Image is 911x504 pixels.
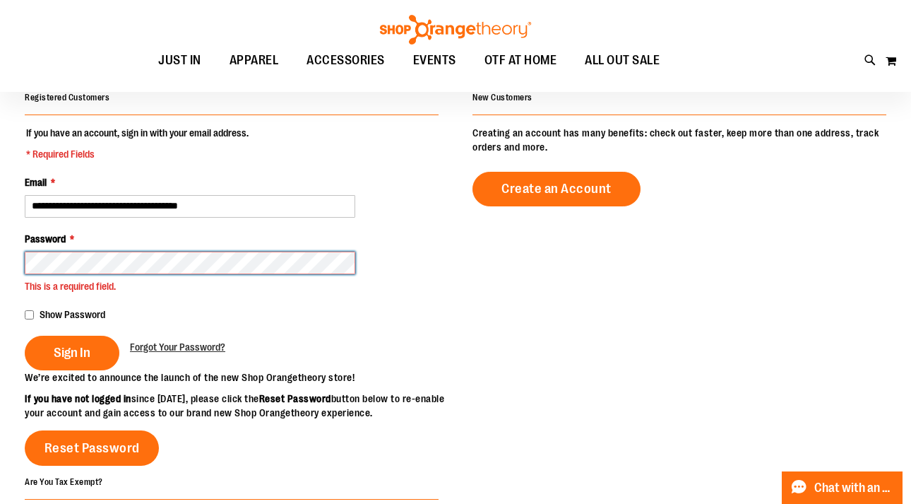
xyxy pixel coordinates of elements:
[472,93,532,102] strong: New Customers
[54,345,90,361] span: Sign In
[25,336,119,370] button: Sign In
[484,45,557,76] span: OTF AT HOME
[25,233,66,245] span: Password
[25,392,455,420] p: since [DATE], please click the button below to re-enable your account and gain access to our bran...
[25,126,250,161] legend: If you have an account, sign in with your email address.
[378,15,533,45] img: Shop Orangetheory
[413,45,456,76] span: EVENTS
[585,45,660,76] span: ALL OUT SALE
[25,177,47,188] span: Email
[472,126,886,154] p: Creating an account has many benefits: check out faster, keep more than one address, track orders...
[230,45,279,76] span: APPAREL
[130,340,225,354] a: Forgot Your Password?
[814,481,894,495] span: Chat with an Expert
[25,430,159,466] a: Reset Password
[25,370,455,385] p: We’re excited to announce the launch of the new Shop Orangetheory store!
[158,45,201,76] span: JUST IN
[130,341,225,353] span: Forgot Your Password?
[306,45,385,76] span: ACCESSORIES
[782,471,903,504] button: Chat with an Expert
[259,393,331,404] strong: Reset Password
[25,279,355,293] div: This is a required field.
[25,477,103,487] strong: Are You Tax Exempt?
[25,393,131,404] strong: If you have not logged in
[501,181,612,197] span: Create an Account
[40,309,105,320] span: Show Password
[26,147,249,161] span: * Required Fields
[25,93,109,102] strong: Registered Customers
[472,172,641,206] a: Create an Account
[44,440,140,456] span: Reset Password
